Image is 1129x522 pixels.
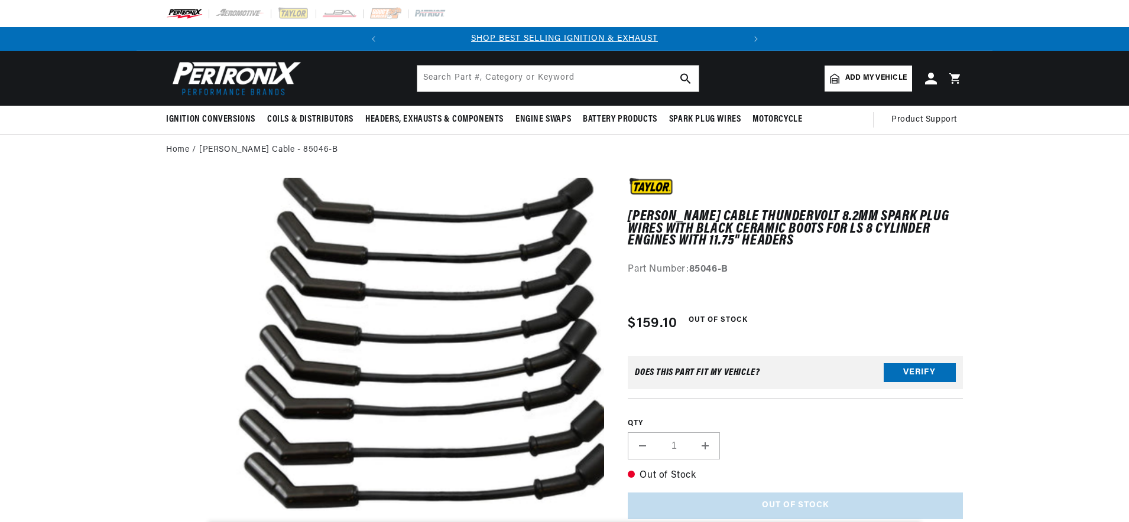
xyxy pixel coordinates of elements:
[689,265,728,274] strong: 85046-B
[747,106,808,133] summary: Motorcycle
[359,106,510,133] summary: Headers, Exhausts & Components
[845,73,907,84] span: Add my vehicle
[752,113,802,126] span: Motorcycle
[669,113,741,126] span: Spark Plug Wires
[884,363,956,382] button: Verify
[682,313,754,328] span: Out of Stock
[166,143,963,156] nav: breadcrumbs
[663,106,747,133] summary: Spark Plug Wires
[635,368,760,377] div: Does This part fit My vehicle?
[267,113,353,126] span: Coils & Distributors
[628,262,963,278] div: Part Number:
[417,66,699,92] input: Search Part #, Category or Keyword
[628,419,963,429] label: QTY
[577,106,663,133] summary: Battery Products
[891,113,957,126] span: Product Support
[744,27,768,51] button: Translation missing: en.sections.announcements.next_announcement
[510,106,577,133] summary: Engine Swaps
[628,313,677,334] span: $159.10
[471,34,658,43] a: SHOP BEST SELLING IGNITION & EXHAUST
[385,32,744,45] div: 1 of 2
[673,66,699,92] button: search button
[628,468,963,484] p: Out of Stock
[628,211,963,247] h1: [PERSON_NAME] Cable ThunderVolt 8.2mm Spark Plug Wires with Black Ceramic Boots for LS 8 Cylinder...
[137,27,992,51] slideshow-component: Translation missing: en.sections.announcements.announcement_bar
[365,113,504,126] span: Headers, Exhausts & Components
[199,143,338,156] a: [PERSON_NAME] Cable - 85046-B
[166,143,189,156] a: Home
[515,113,571,126] span: Engine Swaps
[583,113,657,126] span: Battery Products
[362,27,385,51] button: Translation missing: en.sections.announcements.previous_announcement
[166,113,255,126] span: Ignition Conversions
[261,106,359,133] summary: Coils & Distributors
[891,106,963,134] summary: Product Support
[166,58,302,99] img: Pertronix
[385,32,744,45] div: Announcement
[825,66,912,92] a: Add my vehicle
[166,106,261,133] summary: Ignition Conversions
